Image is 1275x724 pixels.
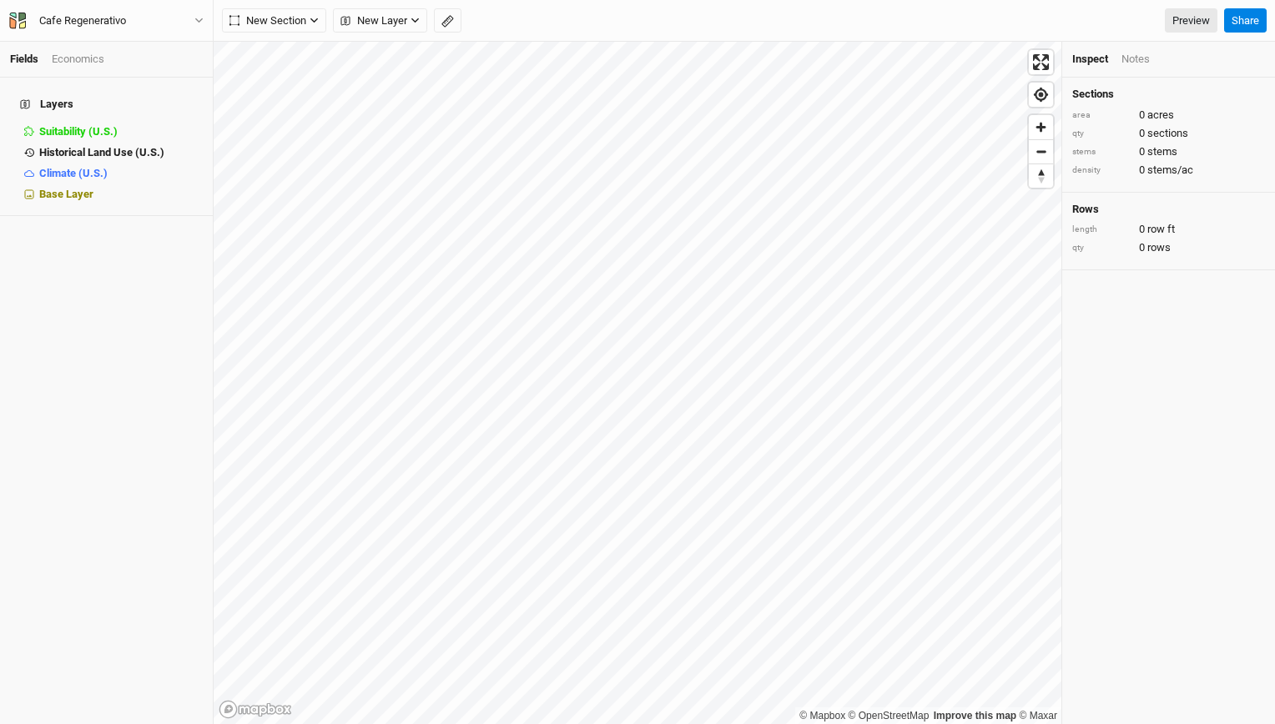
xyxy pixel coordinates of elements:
[229,13,306,29] span: New Section
[39,13,126,29] div: Cafe Regenerativo
[214,42,1061,724] canvas: Map
[10,53,38,65] a: Fields
[1224,8,1267,33] button: Share
[849,710,930,721] a: OpenStreetMap
[1029,139,1053,163] button: Zoom out
[1029,164,1053,188] span: Reset bearing to north
[52,52,104,67] div: Economics
[1147,108,1174,123] span: acres
[1019,710,1057,721] a: Maxar
[219,700,292,719] a: Mapbox logo
[39,125,118,138] span: Suitability (U.S.)
[39,146,203,159] div: Historical Land Use (U.S.)
[1121,52,1150,67] div: Notes
[1147,163,1193,178] span: stems/ac
[1147,222,1175,237] span: row ft
[1147,144,1177,159] span: stems
[1147,126,1188,141] span: sections
[8,12,204,30] button: Cafe Regenerativo
[434,8,461,33] button: Shortcut: M
[1072,146,1131,158] div: stems
[1029,115,1053,139] button: Zoom in
[1165,8,1217,33] a: Preview
[1072,240,1265,255] div: 0
[1072,144,1265,159] div: 0
[1029,83,1053,107] button: Find my location
[222,8,326,33] button: New Section
[1072,164,1131,177] div: density
[1072,52,1108,67] div: Inspect
[39,167,108,179] span: Climate (U.S.)
[39,188,93,200] span: Base Layer
[10,88,203,121] h4: Layers
[1072,242,1131,254] div: qty
[1072,163,1265,178] div: 0
[1072,109,1131,122] div: area
[1072,108,1265,123] div: 0
[340,13,407,29] span: New Layer
[39,188,203,201] div: Base Layer
[1072,224,1131,236] div: length
[799,710,845,721] a: Mapbox
[1147,240,1171,255] span: rows
[39,167,203,180] div: Climate (U.S.)
[1029,50,1053,74] button: Enter fullscreen
[1072,128,1131,140] div: qty
[1029,163,1053,188] button: Reset bearing to north
[1072,222,1265,237] div: 0
[39,125,203,138] div: Suitability (U.S.)
[1072,88,1265,101] h4: Sections
[333,8,427,33] button: New Layer
[1072,126,1265,141] div: 0
[1072,203,1265,216] h4: Rows
[934,710,1016,721] a: Improve this map
[1029,140,1053,163] span: Zoom out
[39,146,164,158] span: Historical Land Use (U.S.)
